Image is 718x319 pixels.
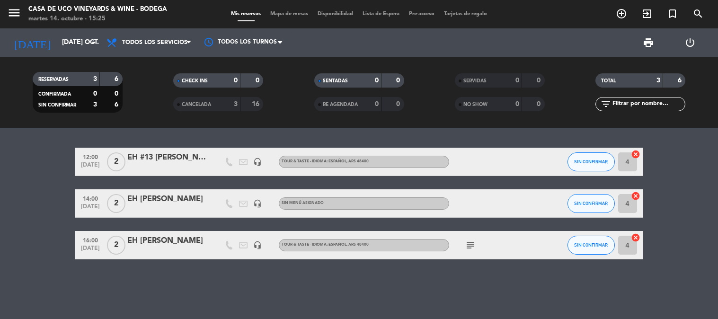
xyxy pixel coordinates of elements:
button: SIN CONFIRMAR [567,152,615,171]
span: SIN CONFIRMAR [574,242,608,248]
i: headset_mic [253,158,262,166]
strong: 0 [234,77,238,84]
span: RE AGENDADA [323,102,358,107]
strong: 16 [252,101,261,107]
strong: 0 [93,90,97,97]
span: Mapa de mesas [266,11,313,17]
span: 2 [107,152,125,171]
span: SERVIDAS [463,79,487,83]
span: 2 [107,194,125,213]
strong: 0 [396,77,402,84]
span: Mis reservas [226,11,266,17]
input: Filtrar por nombre... [612,99,685,109]
i: filter_list [600,98,612,110]
span: print [643,37,654,48]
i: power_settings_new [684,37,696,48]
span: TOTAL [601,79,616,83]
span: Todos los servicios [122,39,187,46]
div: EH [PERSON_NAME] [127,193,208,205]
span: Sin menú asignado [282,201,324,205]
strong: 3 [93,76,97,82]
strong: 0 [537,77,542,84]
i: search [692,8,704,19]
div: LOG OUT [669,28,711,57]
i: add_circle_outline [616,8,627,19]
span: SENTADAS [323,79,348,83]
strong: 3 [234,101,238,107]
span: NO SHOW [463,102,488,107]
span: SIN CONFIRMAR [574,159,608,164]
i: cancel [631,150,640,159]
span: 14:00 [79,193,102,204]
span: RESERVADAS [38,77,69,82]
strong: 0 [515,101,519,107]
i: cancel [631,233,640,242]
span: [DATE] [79,204,102,214]
strong: 6 [678,77,683,84]
span: TOUR & TASTE - IDIOMA: ESPAÑOL [282,243,369,247]
strong: 6 [115,101,120,108]
i: headset_mic [253,241,262,249]
div: EH [PERSON_NAME] [127,235,208,247]
strong: 0 [515,77,519,84]
span: CANCELADA [182,102,211,107]
strong: 0 [256,77,261,84]
i: menu [7,6,21,20]
button: menu [7,6,21,23]
span: TOUR & TASTE - IDIOMA: ESPAÑOL [282,159,369,163]
strong: 0 [375,77,379,84]
span: 12:00 [79,151,102,162]
span: Lista de Espera [358,11,404,17]
i: cancel [631,191,640,201]
div: EH #13 [PERSON_NAME] [127,151,208,164]
span: 2 [107,236,125,255]
span: CONFIRMADA [38,92,71,97]
div: Casa de Uco Vineyards & Wine - Bodega [28,5,167,14]
span: , ARS 48400 [346,243,369,247]
span: SIN CONFIRMAR [574,201,608,206]
i: turned_in_not [667,8,678,19]
strong: 6 [115,76,120,82]
span: Disponibilidad [313,11,358,17]
span: SIN CONFIRMAR [38,103,76,107]
span: , ARS 48400 [346,159,369,163]
div: martes 14. octubre - 15:25 [28,14,167,24]
i: subject [465,239,476,251]
strong: 3 [656,77,660,84]
strong: 0 [537,101,542,107]
i: headset_mic [253,199,262,208]
span: [DATE] [79,162,102,173]
button: SIN CONFIRMAR [567,236,615,255]
span: [DATE] [79,245,102,256]
strong: 3 [93,101,97,108]
button: SIN CONFIRMAR [567,194,615,213]
i: exit_to_app [641,8,653,19]
i: [DATE] [7,32,57,53]
span: Tarjetas de regalo [439,11,492,17]
span: 16:00 [79,234,102,245]
i: arrow_drop_down [88,37,99,48]
strong: 0 [115,90,120,97]
strong: 0 [375,101,379,107]
span: CHECK INS [182,79,208,83]
span: Pre-acceso [404,11,439,17]
strong: 0 [396,101,402,107]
